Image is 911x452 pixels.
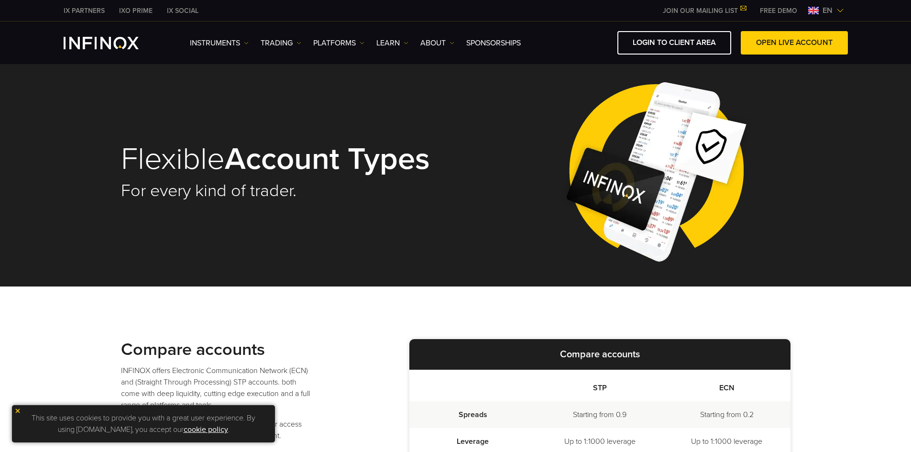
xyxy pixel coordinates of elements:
a: ABOUT [420,37,454,49]
a: cookie policy [184,425,228,434]
a: TRADING [261,37,301,49]
h2: For every kind of trader. [121,180,442,201]
img: yellow close icon [14,408,21,414]
strong: Account Types [225,140,430,178]
p: This site uses cookies to provide you with a great user experience. By using [DOMAIN_NAME], you a... [17,410,270,438]
h1: Flexible [121,143,442,176]
a: INFINOX [112,6,160,16]
a: INFINOX Logo [64,37,161,49]
strong: Compare accounts [560,349,640,360]
a: INFINOX MENU [753,6,804,16]
a: Learn [376,37,408,49]
td: Starting from 0.2 [663,401,790,428]
a: LOGIN TO CLIENT AREA [617,31,731,55]
strong: Compare accounts [121,339,265,360]
td: Starting from 0.9 [536,401,663,428]
a: INFINOX [56,6,112,16]
td: Spreads [409,401,537,428]
a: INFINOX [160,6,206,16]
a: SPONSORSHIPS [466,37,521,49]
th: STP [536,370,663,401]
a: JOIN OUR MAILING LIST [656,7,753,15]
a: OPEN LIVE ACCOUNT [741,31,848,55]
th: ECN [663,370,790,401]
p: INFINOX offers Electronic Communication Network (ECN) and (Straight Through Processing) STP accou... [121,365,312,411]
a: PLATFORMS [313,37,364,49]
span: en [819,5,836,16]
a: Instruments [190,37,249,49]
